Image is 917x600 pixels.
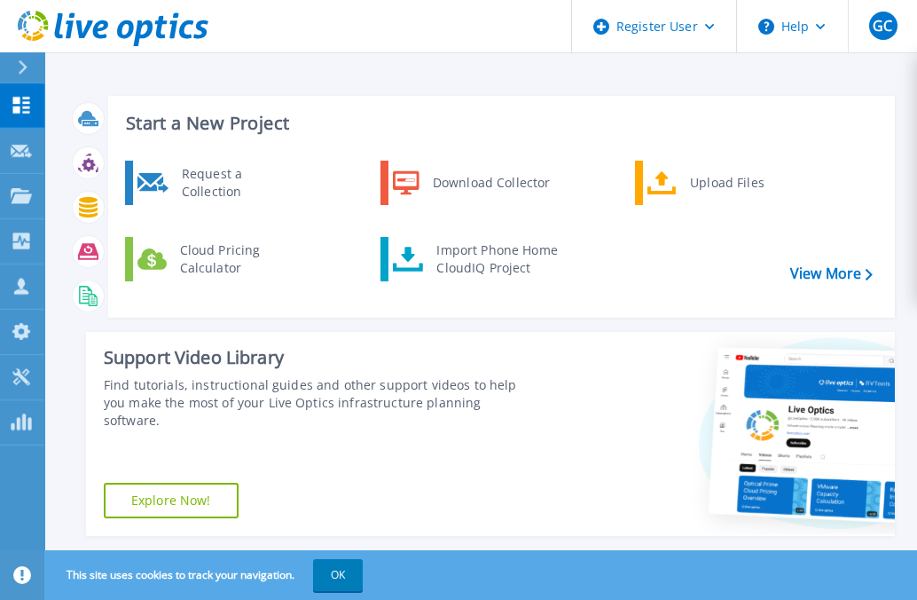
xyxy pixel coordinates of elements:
[49,559,363,591] span: This site uses cookies to track your navigation.
[173,165,302,201] div: Request a Collection
[313,559,363,591] button: OK
[424,165,558,201] div: Download Collector
[104,376,521,430] div: Find tutorials, instructional guides and other support videos to help you make the most of your L...
[171,241,302,277] div: Cloud Pricing Calculator
[790,265,873,282] a: View More
[125,237,307,281] a: Cloud Pricing Calculator
[635,161,817,205] a: Upload Files
[681,165,812,201] div: Upload Files
[380,161,562,205] a: Download Collector
[104,346,521,369] div: Support Video Library
[427,241,566,277] div: Import Phone Home CloudIQ Project
[126,114,872,133] h3: Start a New Project
[125,161,307,205] a: Request a Collection
[104,483,239,518] a: Explore Now!
[873,19,892,33] span: GC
